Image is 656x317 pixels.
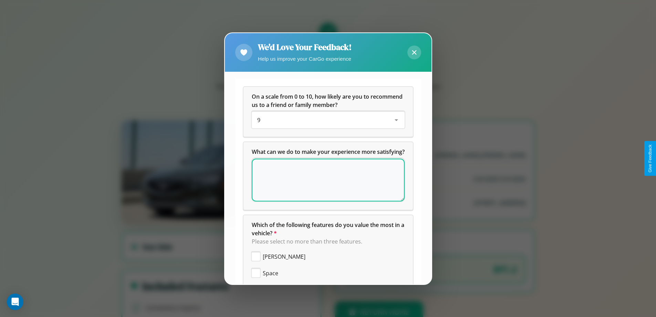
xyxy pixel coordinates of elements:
span: Please select no more than three features. [252,238,362,245]
span: Which of the following features do you value the most in a vehicle? [252,221,406,237]
div: Give Feedback [648,145,653,172]
span: What can we do to make your experience more satisfying? [252,148,405,156]
p: Help us improve your CarGo experience [258,54,352,63]
span: [PERSON_NAME] [263,252,305,261]
span: Space [263,269,278,277]
div: On a scale from 0 to 10, how likely are you to recommend us to a friend or family member? [243,87,413,137]
span: On a scale from 0 to 10, how likely are you to recommend us to a friend or family member? [252,93,404,109]
span: 9 [257,116,260,124]
div: On a scale from 0 to 10, how likely are you to recommend us to a friend or family member? [252,112,405,128]
div: Open Intercom Messenger [7,294,23,310]
h5: On a scale from 0 to 10, how likely are you to recommend us to a friend or family member? [252,92,405,109]
h2: We'd Love Your Feedback! [258,41,352,53]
